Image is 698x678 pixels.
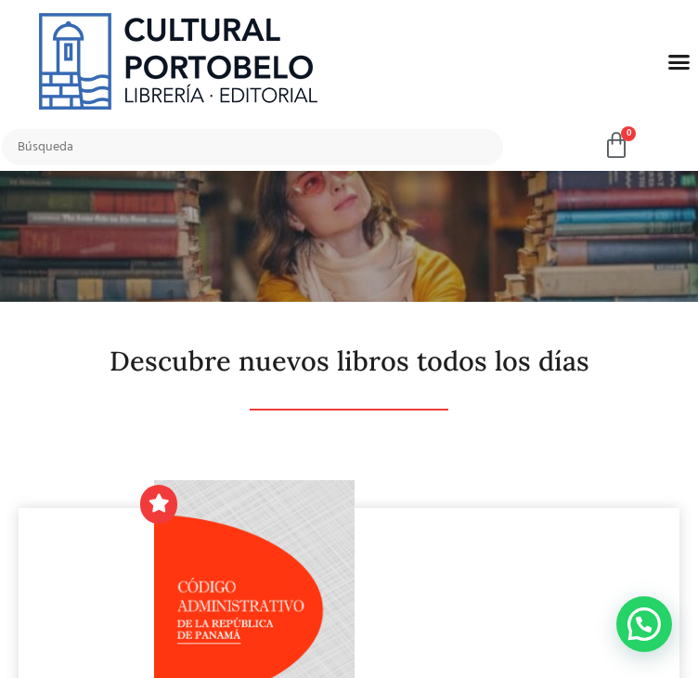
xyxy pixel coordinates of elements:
input: Búsqueda [2,129,503,165]
span: 0 [621,126,636,141]
div: Menu Toggle [662,44,697,79]
a: 0 [602,132,630,160]
h2: Descubre nuevos libros todos los días [19,346,679,376]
